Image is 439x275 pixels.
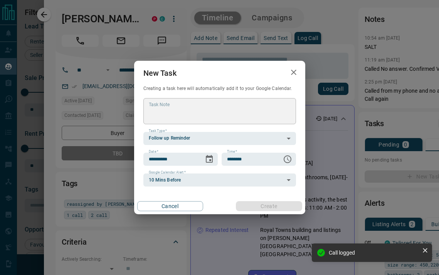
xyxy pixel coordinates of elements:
div: 10 Mins Before [143,173,296,187]
button: Cancel [137,201,203,211]
label: Google Calendar Alert [149,170,186,175]
label: Task Type [149,128,167,133]
label: Date [149,149,158,154]
label: Time [227,149,237,154]
h2: New Task [134,61,186,85]
button: Choose time, selected time is 6:00 AM [280,152,295,167]
p: Creating a task here will automatically add it to your Google Calendar. [143,85,296,92]
button: Choose date, selected date is Aug 14, 2025 [202,152,217,167]
div: Follow up Reminder [143,132,296,145]
div: Call logged [329,250,419,256]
